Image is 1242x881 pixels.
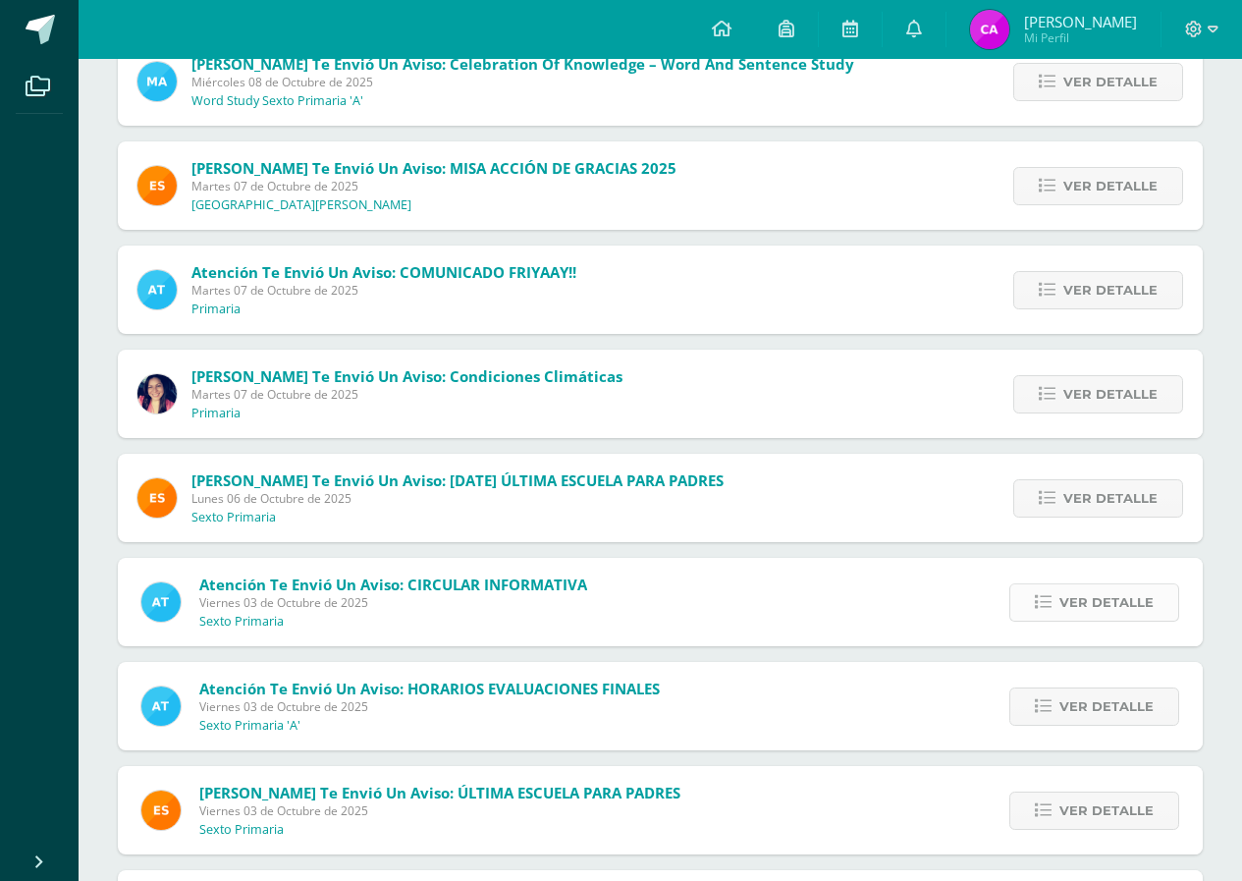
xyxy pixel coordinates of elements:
span: Ver detalle [1063,480,1158,517]
p: Sexto Primaria [199,614,284,630]
span: Ver detalle [1063,168,1158,204]
span: [PERSON_NAME] [1024,12,1137,31]
span: Ver detalle [1063,64,1158,100]
span: Ver detalle [1059,584,1154,621]
img: 7118ac30b0313437625b59fc2ffd5a9e.png [137,374,177,413]
span: Ver detalle [1063,272,1158,308]
span: Ver detalle [1059,688,1154,725]
img: 4ba0fbdb24318f1bbd103ebd070f4524.png [141,791,181,830]
span: [PERSON_NAME] te envió un aviso: MISA ACCIÓN DE GRACIAS 2025 [191,158,676,178]
img: 386326765ab7d4a173a90e2fe536d655.png [970,10,1009,49]
span: Martes 07 de Octubre de 2025 [191,178,676,194]
p: Primaria [191,302,241,317]
p: Sexto Primaria 'A' [199,718,300,734]
img: 4ba0fbdb24318f1bbd103ebd070f4524.png [137,478,177,518]
span: Lunes 06 de Octubre de 2025 [191,490,724,507]
p: Word Study Sexto Primaria 'A' [191,93,363,109]
span: Viernes 03 de Octubre de 2025 [199,802,680,819]
span: [PERSON_NAME] te envió un aviso: Condiciones Climáticas [191,366,622,386]
p: Sexto Primaria [199,822,284,838]
span: Atención te envió un aviso: CIRCULAR INFORMATIVA [199,575,587,594]
span: Martes 07 de Octubre de 2025 [191,386,622,403]
span: Mi Perfil [1024,29,1137,46]
span: [PERSON_NAME] te envió un aviso: [DATE] ÚLTIMA ESCUELA PARA PADRES [191,470,724,490]
img: 9fc725f787f6a993fc92a288b7a8b70c.png [141,687,181,726]
p: Sexto Primaria [191,510,276,525]
span: Martes 07 de Octubre de 2025 [191,282,576,299]
p: Primaria [191,406,241,421]
span: [PERSON_NAME] te envió un aviso: ÚLTIMA ESCUELA PARA PADRES [199,783,680,802]
span: Miércoles 08 de Octubre de 2025 [191,74,854,90]
img: 51297686cd001f20f1b4136f7b1f914a.png [137,62,177,101]
span: Viernes 03 de Octubre de 2025 [199,594,587,611]
img: 9fc725f787f6a993fc92a288b7a8b70c.png [137,270,177,309]
span: Ver detalle [1063,376,1158,413]
span: Atención te envió un aviso: COMUNICADO FRIYAAY!! [191,262,576,282]
p: [GEOGRAPHIC_DATA][PERSON_NAME] [191,197,411,213]
img: 4ba0fbdb24318f1bbd103ebd070f4524.png [137,166,177,205]
span: Viernes 03 de Octubre de 2025 [199,698,660,715]
span: Atención te envió un aviso: HORARIOS EVALUACIONES FINALES [199,679,660,698]
img: 9fc725f787f6a993fc92a288b7a8b70c.png [141,582,181,622]
span: Ver detalle [1059,793,1154,829]
span: [PERSON_NAME] te envió un aviso: Celebration of Knowledge – Word and Sentence Study [191,54,854,74]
